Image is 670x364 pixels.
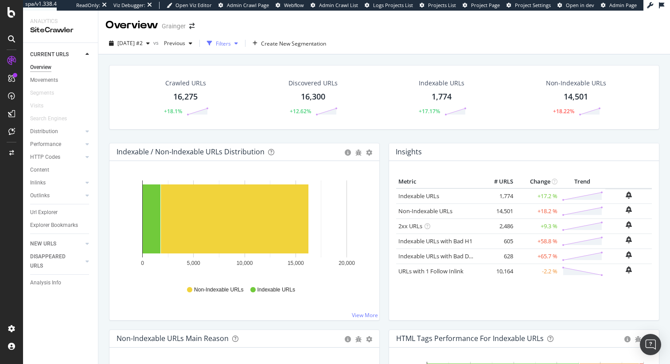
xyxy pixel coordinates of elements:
[398,222,422,230] a: 2xx URLs
[480,188,515,204] td: 1,774
[506,2,551,9] a: Project Settings
[227,2,269,8] span: Admin Crawl Page
[167,2,212,9] a: Open Viz Editor
[30,114,67,123] div: Search Engines
[30,178,83,188] a: Inlinks
[480,249,515,264] td: 628
[601,2,637,9] a: Admin Page
[609,2,637,8] span: Admin Page
[30,191,50,200] div: Outlinks
[288,79,338,88] div: Discovered URLs
[515,249,560,264] td: +65.7 %
[76,2,100,9] div: ReadOnly:
[173,91,198,103] div: 16,275
[515,218,560,234] td: +9.3 %
[560,175,605,188] th: Trend
[396,146,422,158] h4: Insights
[30,25,91,35] div: SiteCrawler
[345,149,351,156] div: circle-info
[117,39,143,47] span: 2025 Oct. 2nd #2
[355,149,362,156] div: bug
[355,336,362,342] div: bug
[30,178,46,188] div: Inlinks
[30,208,92,217] a: Url Explorer
[626,221,632,228] div: bell-plus
[30,278,61,287] div: Analysis Info
[311,2,358,9] a: Admin Crawl List
[117,334,229,343] div: Non-Indexable URLs Main Reason
[30,63,51,72] div: Overview
[105,18,158,33] div: Overview
[30,76,58,85] div: Movements
[301,91,325,103] div: 16,300
[30,221,92,230] a: Explorer Bookmarks
[284,2,304,8] span: Webflow
[420,2,456,9] a: Projects List
[117,147,265,156] div: Indexable / Non-Indexable URLs Distribution
[30,239,83,249] a: NEW URLS
[187,260,200,266] text: 5,000
[515,188,560,204] td: +17.2 %
[398,267,464,275] a: URLs with 1 Follow Inlink
[30,165,49,175] div: Content
[30,18,91,25] div: Analytics
[30,252,83,271] a: DISAPPEARED URLS
[113,2,145,9] div: Viz Debugger:
[30,239,56,249] div: NEW URLS
[626,206,632,213] div: bell-plus
[398,237,472,245] a: Indexable URLs with Bad H1
[290,107,311,115] div: +12.62%
[30,278,92,287] a: Analysis Info
[515,264,560,279] td: -2.2 %
[288,260,304,266] text: 15,000
[480,234,515,249] td: 605
[175,2,212,8] span: Open Viz Editor
[366,149,372,156] div: gear
[165,79,206,88] div: Crawled URLs
[553,107,574,115] div: +18.22%
[480,264,515,279] td: 10,164
[30,76,92,85] a: Movements
[117,175,372,278] svg: A chart.
[218,2,269,9] a: Admin Crawl Page
[203,36,242,50] button: Filters
[30,165,92,175] a: Content
[30,252,75,271] div: DISAPPEARED URLS
[546,79,606,88] div: Non-Indexable URLs
[160,39,185,47] span: Previous
[480,175,515,188] th: # URLS
[319,2,358,8] span: Admin Crawl List
[471,2,500,8] span: Project Page
[30,153,83,162] a: HTTP Codes
[626,192,632,199] div: bell-plus
[366,336,372,342] div: gear
[153,39,160,46] span: vs
[30,88,54,98] div: Segments
[30,88,63,98] a: Segments
[352,311,378,319] a: View More
[398,192,439,200] a: Indexable URLs
[480,218,515,234] td: 2,486
[345,336,351,342] div: circle-info
[30,221,78,230] div: Explorer Bookmarks
[480,203,515,218] td: 14,501
[276,2,304,9] a: Webflow
[141,260,144,266] text: 0
[373,2,413,8] span: Logs Projects List
[624,336,631,342] div: circle-info
[635,336,641,342] div: bug
[419,107,440,115] div: +17.17%
[557,2,594,9] a: Open in dev
[261,40,326,47] span: Create New Segmentation
[419,79,464,88] div: Indexable URLs
[626,266,632,273] div: bell-plus
[30,140,61,149] div: Performance
[564,91,588,103] div: 14,501
[30,153,60,162] div: HTTP Codes
[189,23,195,29] div: arrow-right-arrow-left
[237,260,253,266] text: 10,000
[30,127,83,136] a: Distribution
[398,252,495,260] a: Indexable URLs with Bad Description
[396,175,480,188] th: Metric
